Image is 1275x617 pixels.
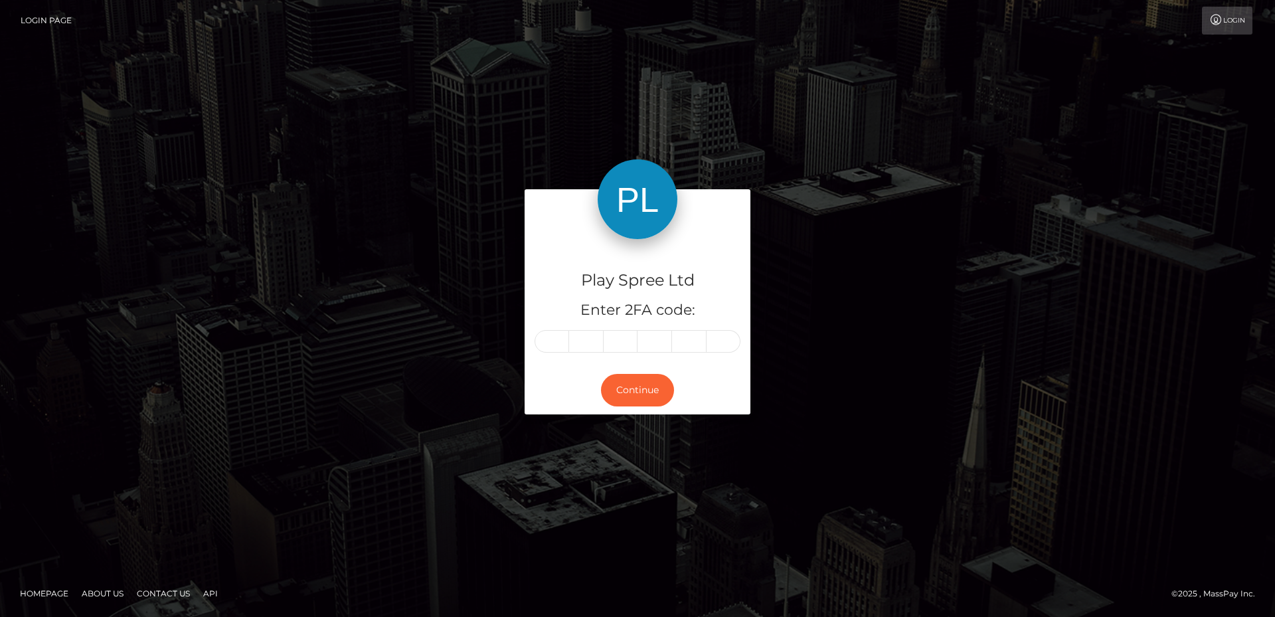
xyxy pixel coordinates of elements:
[15,583,74,604] a: Homepage
[1202,7,1252,35] a: Login
[21,7,72,35] a: Login Page
[76,583,129,604] a: About Us
[601,374,674,406] button: Continue
[131,583,195,604] a: Contact Us
[535,269,740,292] h4: Play Spree Ltd
[598,159,677,239] img: Play Spree Ltd
[535,300,740,321] h5: Enter 2FA code:
[1171,586,1265,601] div: © 2025 , MassPay Inc.
[198,583,223,604] a: API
